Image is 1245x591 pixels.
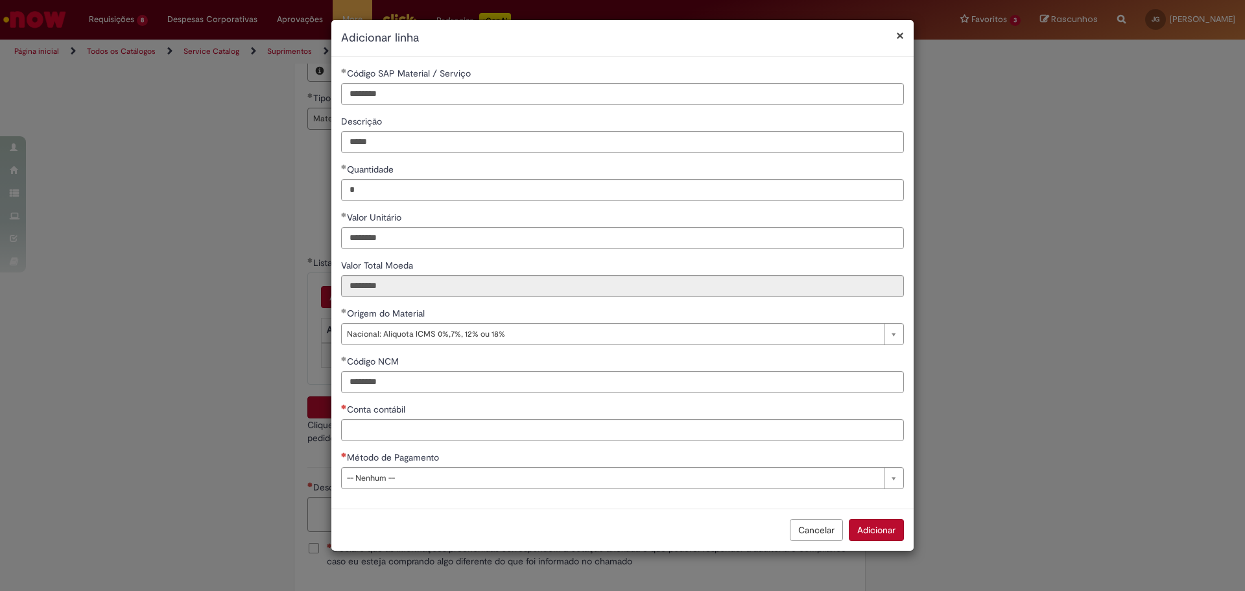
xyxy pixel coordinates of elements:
[341,68,347,73] span: Obrigatório Preenchido
[849,519,904,541] button: Adicionar
[347,404,408,415] span: Conta contábil
[341,30,904,47] h2: Adicionar linha
[341,115,385,127] span: Descrição
[341,83,904,105] input: Código SAP Material / Serviço
[341,419,904,441] input: Conta contábil
[341,308,347,313] span: Obrigatório Preenchido
[347,468,877,488] span: -- Nenhum --
[341,404,347,409] span: Necessários
[347,211,404,223] span: Valor Unitário
[341,275,904,297] input: Valor Total Moeda
[341,179,904,201] input: Quantidade
[341,164,347,169] span: Obrigatório Preenchido
[347,324,877,344] span: Nacional: Alíquota ICMS 0%,7%, 12% ou 18%
[341,356,347,361] span: Obrigatório Preenchido
[347,356,401,367] span: Código NCM
[790,519,843,541] button: Cancelar
[347,67,473,79] span: Código SAP Material / Serviço
[896,29,904,42] button: Fechar modal
[347,452,442,463] span: Método de Pagamento
[341,212,347,217] span: Obrigatório Preenchido
[347,308,427,319] span: Origem do Material
[341,259,416,271] span: Somente leitura - Valor Total Moeda
[347,163,396,175] span: Quantidade
[341,227,904,249] input: Valor Unitário
[341,131,904,153] input: Descrição
[341,371,904,393] input: Código NCM
[341,452,347,457] span: Necessários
